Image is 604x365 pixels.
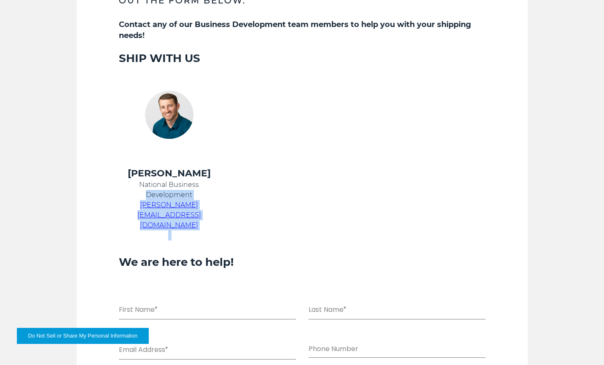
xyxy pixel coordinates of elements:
h5: Contact any of our Business Development team members to help you with your shipping needs! [119,19,486,41]
p: National Business Development [119,180,220,200]
h3: SHIP WITH US [119,51,486,65]
h4: [PERSON_NAME] [119,167,220,180]
a: [PERSON_NAME][EMAIL_ADDRESS][DOMAIN_NAME] [137,201,201,229]
button: Do Not Sell or Share My Personal Information [17,328,149,344]
h3: We are here to help! [119,255,486,269]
